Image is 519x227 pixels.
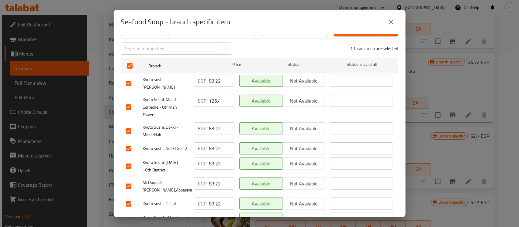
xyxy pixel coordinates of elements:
span: Available [242,199,280,208]
span: Kyoto sushi - [PERSON_NAME] [143,76,189,91]
input: Please enter price [209,122,234,134]
span: Available [242,159,280,168]
span: Branch [148,62,212,70]
button: Available [239,95,282,107]
span: Kyoto Sushi, [DATE] - 10th District [143,159,189,174]
button: Not available [282,95,325,107]
p: EGP [198,180,207,187]
input: Please enter price [209,198,234,210]
input: Search in branches [121,42,218,55]
button: Available [239,213,282,225]
p: EGP [198,77,207,84]
button: Not available [282,122,325,134]
input: Please enter price [209,213,234,225]
span: Not available [285,159,323,168]
p: EGP [198,145,207,152]
h2: Seafood Soup - branch specific item [121,17,230,27]
span: Kyoto sushi, Ard El Golf 2 [143,145,189,152]
button: Not available [282,198,325,210]
input: Please enter price [209,75,234,87]
button: Available [239,198,282,210]
span: Available [242,124,280,133]
span: Status [262,61,325,68]
button: Not available [282,142,325,154]
span: Not available [285,76,323,85]
span: Not available [285,179,323,188]
span: Available [242,144,280,153]
span: Status is valid till [330,61,393,68]
span: Not available [285,144,323,153]
button: Not available [282,213,325,225]
button: Not available [282,178,325,190]
span: Not available [285,97,323,105]
span: McDonald`s, [PERSON_NAME],Abbasiya [143,179,189,194]
span: Not available [285,124,323,133]
button: close [384,15,398,29]
button: Available [239,75,282,87]
button: Not available [282,158,325,170]
span: Available [242,179,280,188]
p: EGP [198,125,207,132]
input: Please enter price [209,178,234,190]
p: EGP [198,97,207,104]
p: EGP [198,160,207,167]
span: Available [171,26,210,35]
span: Available [242,97,280,105]
p: 11 branche(s) are selected [351,46,398,52]
button: Available [239,158,282,170]
button: Available [239,122,282,134]
input: Please enter price [209,158,234,170]
span: Not available [285,215,323,223]
span: Kyoto Sushi, Maadi Corniche - Othman Towers [143,96,189,119]
button: Available [239,178,282,190]
span: Kyoto sushi, Faisal [143,200,189,208]
input: Please enter price [209,95,234,107]
span: Available [242,215,280,223]
input: Please enter price [209,142,234,154]
button: Not available [282,75,325,87]
span: Not available [215,26,253,35]
span: Kyoto Sushi, Dokki - Mosaddak [143,124,189,139]
span: Available [242,76,280,85]
p: EGP [198,215,207,222]
span: Price [216,61,257,68]
span: Not available [285,199,323,208]
button: Available [239,142,282,154]
p: EGP [198,200,207,207]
